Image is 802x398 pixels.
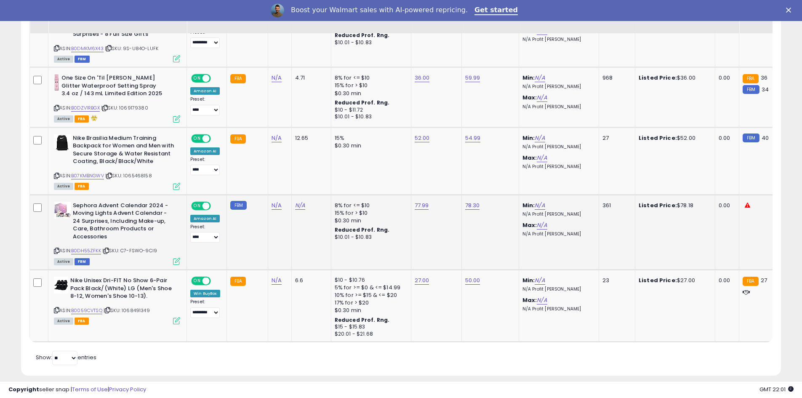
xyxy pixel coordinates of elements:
b: Reduced Prof. Rng. [335,226,390,233]
div: 5% for >= $0 & <= $14.99 [335,284,405,291]
b: Listed Price: [639,276,677,284]
span: FBM [75,56,90,63]
p: N/A Profit [PERSON_NAME] [522,164,592,170]
b: Min: [522,74,535,82]
a: 36.00 [415,74,430,82]
div: 10% for >= $15 & <= $20 [335,291,405,299]
a: N/A [537,154,547,162]
img: Profile image for Adrian [271,4,284,17]
b: Min: [522,134,535,142]
div: $10.01 - $10.83 [335,113,405,120]
a: B0DMKM6X43 [71,45,104,52]
div: Win BuyBox [190,290,220,297]
div: Preset: [190,157,220,176]
b: Max: [522,154,537,162]
b: Listed Price: [639,74,677,82]
div: 27 [602,134,629,142]
a: B0059CVTSQ [71,307,102,314]
span: | SKU: 1065468158 [105,172,152,179]
span: | SKU: 9S-U84O-LUFK [105,45,158,52]
span: 34 [762,85,769,93]
small: FBM [230,201,247,210]
b: Nike Brasilia Medium Training Backpack for Women and Men with Secure Storage & Water Resistant Co... [73,134,175,168]
div: $0.30 min [335,142,405,150]
b: Min: [522,276,535,284]
div: ASIN: [54,74,180,121]
a: N/A [295,201,305,210]
p: N/A Profit [PERSON_NAME] [522,231,592,237]
div: Preset: [190,29,220,48]
div: 968 [602,74,629,82]
p: N/A Profit [PERSON_NAME] [522,84,592,90]
strong: Copyright [8,385,39,393]
span: FBM [75,258,90,265]
img: 41eM6Osn8cL._SL40_.jpg [54,74,59,91]
span: ON [192,202,202,209]
b: Listed Price: [639,201,677,209]
div: 15% for > $10 [335,209,405,217]
div: 4.71 [295,74,325,82]
small: FBA [743,277,758,286]
div: 12.65 [295,134,325,142]
a: N/A [537,296,547,305]
div: ASIN: [54,277,180,323]
div: ASIN: [54,134,180,189]
div: seller snap | | [8,386,146,394]
div: 8% for <= $10 [335,202,405,209]
div: 361 [602,202,629,209]
span: All listings currently available for purchase on Amazon [54,318,73,325]
b: Max: [522,296,537,304]
span: OFF [210,202,223,209]
span: 36 [761,74,767,82]
a: 27.00 [415,276,429,285]
span: ON [192,278,202,285]
b: Reduced Prof. Rng. [335,316,390,323]
div: $15 - $15.83 [335,323,405,331]
b: One Size On 'Til [PERSON_NAME] Glitter Waterproof Setting Spray 3.4 oz / 143 mL Limited Edition 2025 [61,74,164,100]
div: Amazon AI [190,215,220,222]
div: 8% for <= $10 [335,74,405,82]
span: OFF [210,278,223,285]
b: Max: [522,221,537,229]
b: Reduced Prof. Rng. [335,99,390,106]
div: 17% for > $20 [335,299,405,307]
b: Listed Price: [639,134,677,142]
span: All listings currently available for purchase on Amazon [54,115,73,123]
small: FBA [230,74,246,83]
p: N/A Profit [PERSON_NAME] [522,211,592,217]
b: Sephora Advent Calendar 2024 - Moving Lights Advent Calendar - 24 Surprises, Including Make-up, C... [73,202,175,243]
div: 15% for > $10 [335,82,405,89]
img: 41Icpuj9XcL._SL40_.jpg [54,277,68,294]
div: $0.30 min [335,90,405,97]
a: N/A [272,74,282,82]
a: 50.00 [465,276,480,285]
b: Max: [522,93,537,102]
span: All listings currently available for purchase on Amazon [54,183,73,190]
div: $20.01 - $21.68 [335,331,405,338]
span: 27 [761,276,767,284]
a: B0DH55ZFKK [71,247,101,254]
div: $78.18 [639,202,709,209]
a: N/A [535,201,545,210]
div: Boost your Walmart sales with AI-powered repricing. [291,6,468,14]
small: FBM [743,134,759,142]
span: OFF [210,135,223,142]
span: FBA [75,183,89,190]
b: Nike Unisex Dri-FIT No Show 6-Pair Pack Black/(White) LG (Men's Shoe 8-12, Women's Shoe 10-13). [70,277,173,302]
a: N/A [535,74,545,82]
div: Preset: [190,224,220,243]
div: 6.6 [295,277,325,284]
span: FBA [75,115,89,123]
span: | SKU: 1068491349 [104,307,150,314]
p: N/A Profit [PERSON_NAME] [522,104,592,110]
span: FBA [75,318,89,325]
div: $0.30 min [335,217,405,224]
div: $10 - $10.76 [335,277,405,284]
span: All listings currently available for purchase on Amazon [54,258,73,265]
span: ON [192,135,202,142]
a: 54.99 [465,134,481,142]
span: OFF [210,75,223,82]
div: $10 - $11.72 [335,107,405,114]
a: N/A [272,201,282,210]
div: Close [786,8,794,13]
